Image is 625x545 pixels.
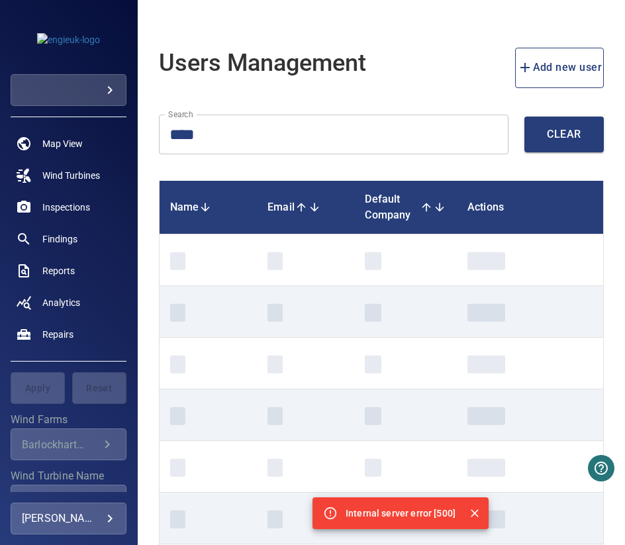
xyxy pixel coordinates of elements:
a: windturbines noActive [11,160,126,191]
div: Default Company [365,191,446,223]
th: Toggle SortBy [257,181,354,234]
a: repairs noActive [11,319,126,350]
button: Close [466,505,483,522]
th: Toggle SortBy [160,181,257,234]
span: Reports [42,264,75,277]
span: Findings [42,232,77,246]
div: Actions [467,199,593,215]
img: engieuk-logo [37,33,100,46]
div: [PERSON_NAME] [22,508,115,529]
span: Repairs [42,328,73,341]
button: Clear [524,117,604,152]
label: Wind Turbine Name [11,471,126,481]
span: Map View [42,137,83,150]
div: engieuk [11,74,126,106]
div: Name [170,199,246,215]
span: Analytics [42,296,80,309]
a: inspections noActive [11,191,126,223]
span: Wind Turbines [42,169,100,182]
span: Add new user [517,58,602,77]
a: reports noActive [11,255,126,287]
div: Wind Turbine Name [11,485,126,517]
th: Toggle SortBy [354,181,457,234]
a: findings noActive [11,223,126,255]
h1: Users Management [159,50,366,77]
div: Barlockhart_Moor [22,438,99,451]
button: add new user [515,48,604,88]
a: map noActive [11,128,126,160]
div: Wind Farms [11,428,126,460]
a: analytics noActive [11,287,126,319]
div: Email [267,199,344,215]
p: Internal server error [500] [346,507,456,520]
span: Clear [551,125,577,144]
label: Wind Farms [11,415,126,425]
span: Inspections [42,201,90,214]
